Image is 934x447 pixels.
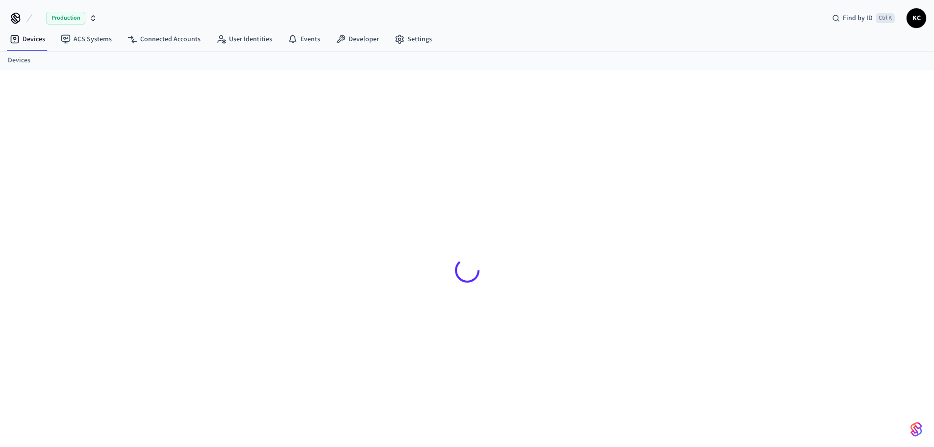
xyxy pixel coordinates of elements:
div: Find by IDCtrl K [824,9,903,27]
span: KC [908,9,925,27]
a: Connected Accounts [120,30,208,48]
a: User Identities [208,30,280,48]
a: Devices [8,55,30,66]
button: KC [907,8,926,28]
span: Ctrl K [876,13,895,23]
a: Developer [328,30,387,48]
img: SeamLogoGradient.69752ec5.svg [910,421,922,437]
a: Devices [2,30,53,48]
a: ACS Systems [53,30,120,48]
span: Production [46,12,85,25]
span: Find by ID [843,13,873,23]
a: Settings [387,30,440,48]
a: Events [280,30,328,48]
